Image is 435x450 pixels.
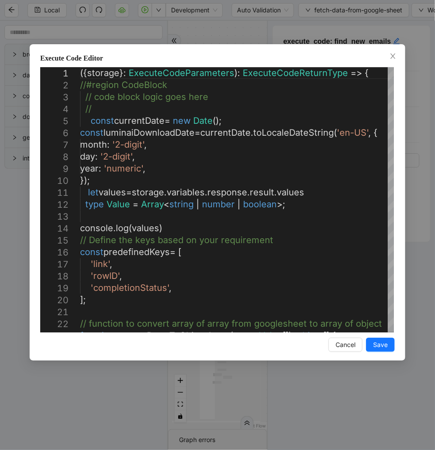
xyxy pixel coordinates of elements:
span: month [80,139,107,150]
span: . [205,187,207,198]
div: 13 [40,211,69,223]
span: , [368,127,371,138]
span: | [237,199,240,210]
span: . [251,127,253,138]
span: ): [234,68,240,78]
span: | [196,199,199,210]
span: (); [213,115,221,126]
div: Execute Code Editor [40,53,395,64]
span: { [365,68,369,78]
span: 'link' [91,259,110,269]
span: response [207,187,247,198]
span: const [91,115,114,126]
button: Save [366,338,395,352]
span: 'rowID' [91,271,119,281]
span: values [99,187,126,198]
div: 20 [40,294,69,306]
span: values [132,223,159,233]
span: values [277,187,304,198]
span: ExecuteCodeParameters [129,68,234,78]
span: storage [132,187,164,198]
button: Cancel [328,338,362,352]
span: { [374,127,378,138]
div: 3 [40,92,69,103]
span: }: [119,68,126,78]
span: rows [233,330,254,341]
span: , [110,259,112,269]
span: 'en-US' [337,127,368,138]
span: : [254,330,256,341]
span: '2-digit' [112,139,144,150]
div: 1 [40,68,69,80]
span: // [85,103,92,114]
span: Array [141,199,164,210]
span: , [144,139,147,150]
span: let [88,187,99,198]
span: //#region CodeBlock [80,80,167,90]
span: // Define the keys based on your requirement [80,235,273,245]
span: . [247,187,250,198]
span: ( [230,330,233,341]
div: 4 [40,103,69,115]
span: close [389,53,397,60]
div: 14 [40,223,69,235]
div: 22 [40,318,69,330]
span: = [170,247,176,257]
span: variables [167,187,205,198]
span: , [169,282,172,293]
div: 5 [40,115,69,127]
span: ]; [80,294,86,305]
span: const [80,247,103,257]
div: 15 [40,235,69,247]
span: . [274,187,277,198]
span: Cancel [336,340,355,350]
span: => [351,68,362,78]
span: ( [129,223,132,233]
span: = [164,115,170,126]
span: sheet to array of object [283,318,382,329]
span: 'completionStatus' [91,282,169,293]
span: . [113,223,116,233]
span: const [80,127,103,138]
span: luminaiDownloadDate [103,127,195,138]
span: day [80,151,95,162]
span: = [126,187,132,198]
div: 21 [40,306,69,318]
span: ExecuteCodeReturnType [243,68,348,78]
span: []): [282,330,294,341]
span: [ [178,247,181,257]
span: Value [259,330,282,341]
span: { [332,330,336,341]
span: : [95,151,98,162]
span: ({ [80,68,87,78]
span: // function to convert array of array from google [80,318,283,329]
div: 18 [40,271,69,282]
div: 2 [40,80,69,92]
div: 7 [40,139,69,151]
span: = [195,127,200,138]
span: , [119,271,122,281]
div: 11 [40,187,69,199]
span: >; [277,199,285,210]
span: convertRowsToObjectArray [114,330,230,341]
span: toLocaleDateString [253,127,334,138]
span: Date [193,115,213,126]
span: : [99,163,101,174]
div: 10 [40,175,69,187]
span: console [80,223,113,233]
div: 23 [40,330,69,342]
span: < [164,199,169,210]
span: Save [373,340,388,350]
span: storage [87,68,119,78]
span: function [80,330,114,341]
div: 12 [40,199,69,211]
div: 9 [40,163,69,175]
span: Value [107,199,130,210]
div: 8 [40,151,69,163]
span: result [250,187,274,198]
span: year [80,163,99,174]
div: 19 [40,282,69,294]
span: 'numeric' [104,163,143,174]
div: 17 [40,259,69,271]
